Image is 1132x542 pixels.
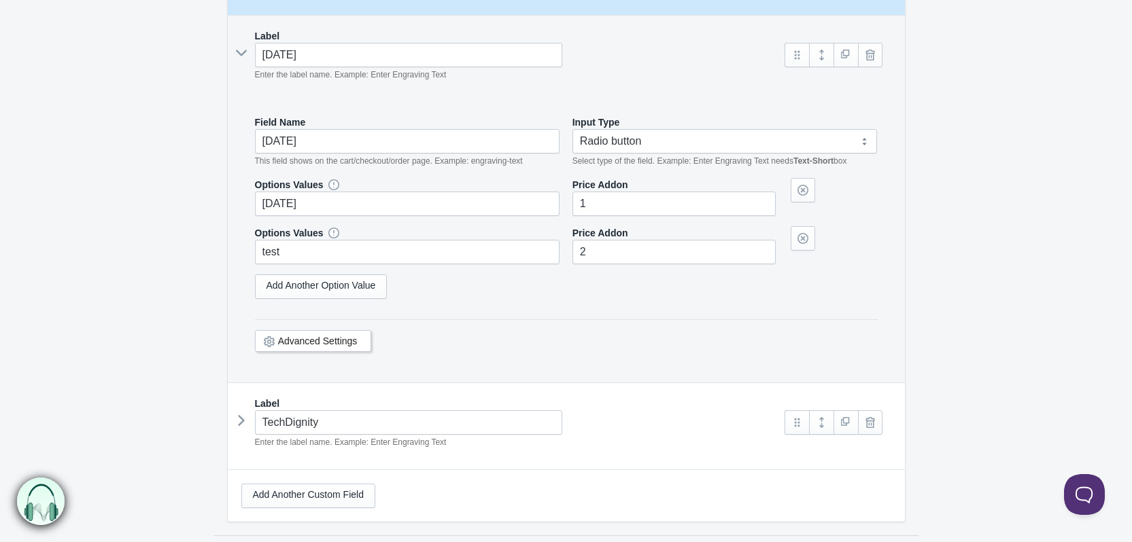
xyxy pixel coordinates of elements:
[255,70,447,79] em: Enter the label name. Example: Enter Engraving Text
[572,156,847,166] em: Select type of the field. Example: Enter Engraving Text needs box
[278,336,358,346] a: Advanced Settings
[255,226,324,240] label: Options Values
[1064,474,1105,515] iframe: Toggle Customer Support
[255,437,447,447] em: Enter the label name. Example: Enter Engraving Text
[572,192,776,216] input: 1.20
[572,115,620,129] label: Input Type
[255,29,280,43] label: Label
[572,226,628,240] label: Price Addon
[572,240,776,264] input: 1.20
[255,115,306,129] label: Field Name
[255,178,324,192] label: Options Values
[255,274,388,299] a: Add Another Option Value
[15,477,63,526] img: bxm.png
[572,178,628,192] label: Price Addon
[793,156,834,166] b: Text-Short
[241,484,375,508] a: Add Another Custom Field
[255,156,523,166] em: This field shows on the cart/checkout/order page. Example: engraving-text
[255,397,280,410] label: Label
